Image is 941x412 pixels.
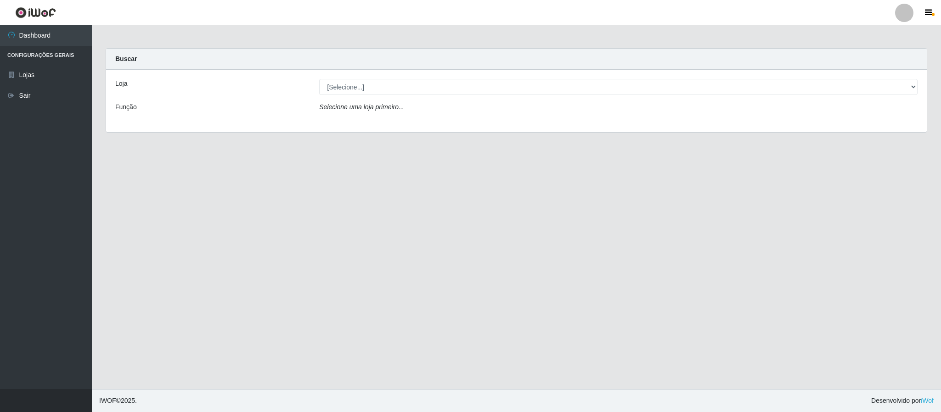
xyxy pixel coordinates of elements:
[99,396,137,406] span: © 2025 .
[115,79,127,89] label: Loja
[115,55,137,62] strong: Buscar
[921,397,934,404] a: iWof
[15,7,56,18] img: CoreUI Logo
[871,396,934,406] span: Desenvolvido por
[319,103,404,111] i: Selecione uma loja primeiro...
[99,397,116,404] span: IWOF
[115,102,137,112] label: Função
